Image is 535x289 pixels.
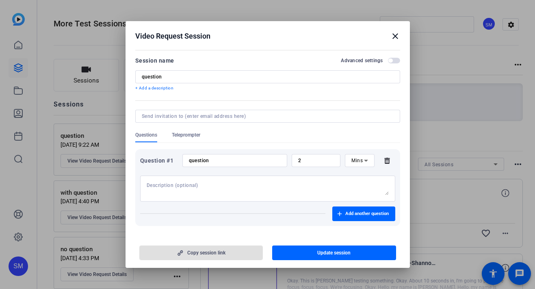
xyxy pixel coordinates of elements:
[351,158,363,163] span: Mins
[135,235,186,245] div: Video Instructions
[332,206,395,221] button: Add another question
[189,157,281,164] input: Enter your question here
[187,250,225,256] span: Copy session link
[298,157,334,164] input: Time
[390,31,400,41] mat-icon: close
[135,31,400,41] div: Video Request Session
[142,113,390,120] input: Send invitation to (enter email address here)
[139,246,263,260] button: Copy session link
[317,250,351,256] span: Update session
[142,74,394,80] input: Enter Session Name
[345,211,389,217] span: Add another question
[135,85,400,91] p: + Add a description
[135,56,174,65] div: Session name
[341,57,383,64] h2: Advanced settings
[172,132,200,138] span: Teleprompter
[272,246,396,260] button: Update session
[135,132,157,138] span: Questions
[140,156,178,165] div: Question #1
